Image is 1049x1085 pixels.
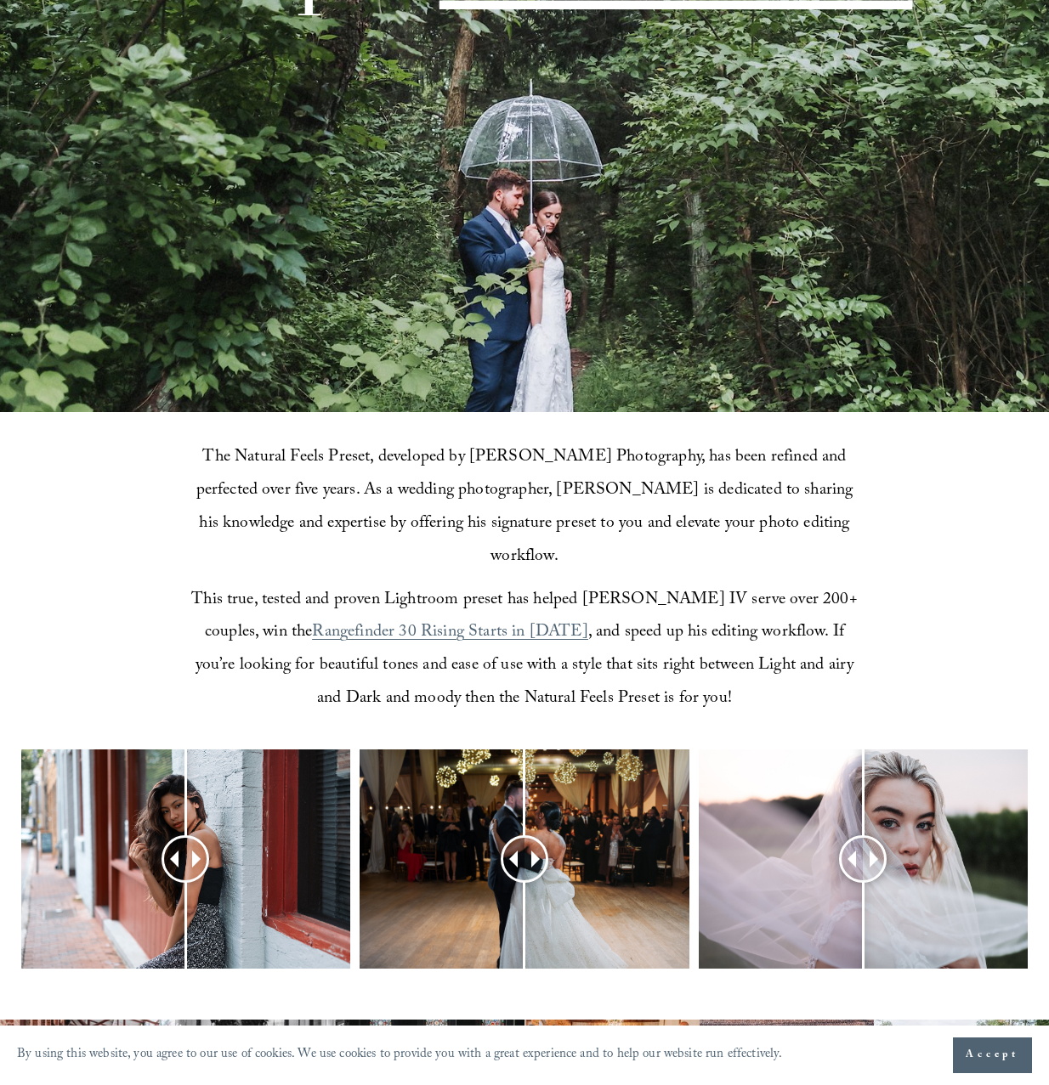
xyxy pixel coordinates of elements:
span: This true, tested and proven Lightroom preset has helped [PERSON_NAME] IV serve over 200+ couples... [191,587,862,648]
a: Rangefinder 30 Rising Starts in [DATE] [312,619,587,647]
p: By using this website, you agree to our use of cookies. We use cookies to provide you with a grea... [17,1043,782,1068]
span: Accept [966,1047,1019,1064]
span: The Natural Feels Preset, developed by [PERSON_NAME] Photography, has been refined and perfected ... [196,444,858,571]
button: Accept [953,1037,1032,1073]
span: , and speed up his editing workflow. If you’re looking for beautiful tones and ease of use with a... [196,619,859,714]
